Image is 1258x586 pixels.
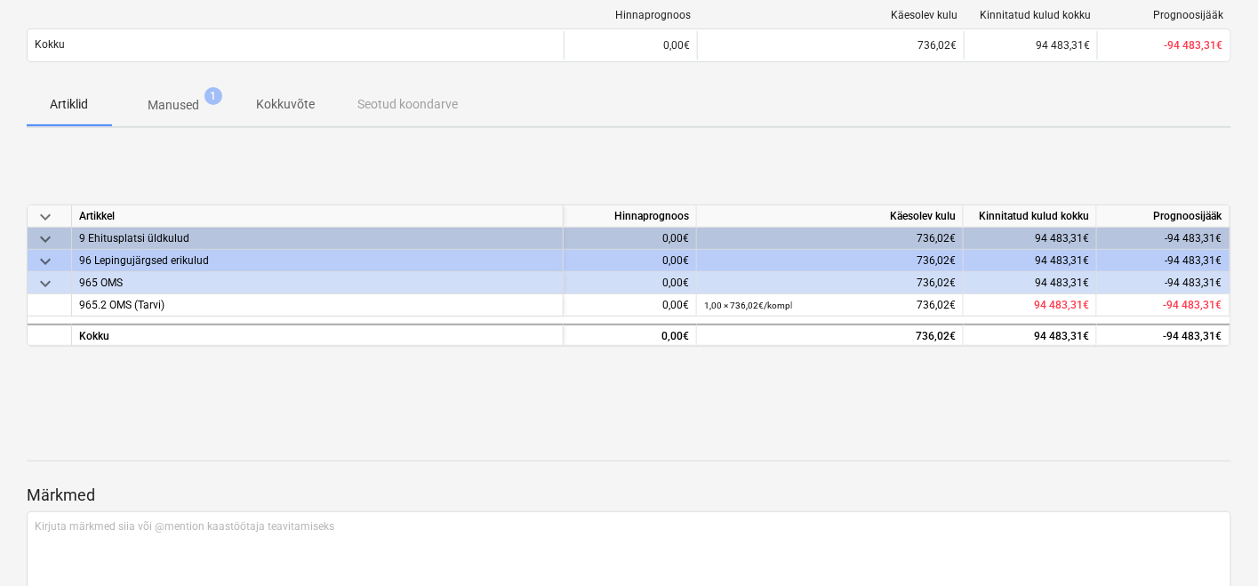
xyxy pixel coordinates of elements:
[35,273,56,294] span: keyboard_arrow_down
[964,250,1097,272] div: 94 483,31€
[35,206,56,228] span: keyboard_arrow_down
[204,87,222,105] span: 1
[1164,299,1222,311] span: -94 483,31€
[256,95,315,114] p: Kokkuvõte
[1097,272,1230,294] div: -94 483,31€
[564,228,697,250] div: 0,00€
[79,272,556,293] div: 965 OMS
[704,294,956,317] div: 736,02€
[704,325,956,348] div: 736,02€
[704,272,956,294] div: 736,02€
[564,294,697,317] div: 0,00€
[35,229,56,250] span: keyboard_arrow_down
[79,299,164,311] span: 965.2 OMS (Tarvi)
[697,205,964,228] div: Käesolev kulu
[564,324,697,346] div: 0,00€
[705,39,957,52] div: 736,02€
[1165,39,1223,52] span: -94 483,31€
[1034,299,1089,311] span: 94 483,31€
[1097,324,1230,346] div: -94 483,31€
[704,301,792,310] small: 1,00 × 736,02€ / kompl
[35,251,56,272] span: keyboard_arrow_down
[148,96,199,115] p: Manused
[72,205,564,228] div: Artikkel
[1097,250,1230,272] div: -94 483,31€
[564,205,697,228] div: Hinnaprognoos
[564,272,697,294] div: 0,00€
[1169,501,1258,586] div: Виджет чата
[79,250,556,271] div: 96 Lepingujärgsed erikulud
[1097,228,1230,250] div: -94 483,31€
[1105,9,1224,21] div: Prognoosijääk
[705,9,958,21] div: Käesolev kulu
[1169,501,1258,586] iframe: Chat Widget
[1097,205,1230,228] div: Prognoosijääk
[48,95,91,114] p: Artiklid
[964,31,1097,60] div: 94 483,31€
[564,31,697,60] div: 0,00€
[964,324,1097,346] div: 94 483,31€
[27,485,1231,506] p: Märkmed
[964,228,1097,250] div: 94 483,31€
[564,250,697,272] div: 0,00€
[35,37,65,52] p: Kokku
[704,228,956,250] div: 736,02€
[964,205,1097,228] div: Kinnitatud kulud kokku
[964,272,1097,294] div: 94 483,31€
[704,250,956,272] div: 736,02€
[572,9,691,21] div: Hinnaprognoos
[972,9,1091,21] div: Kinnitatud kulud kokku
[79,228,556,249] div: 9 Ehitusplatsi üldkulud
[72,324,564,346] div: Kokku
